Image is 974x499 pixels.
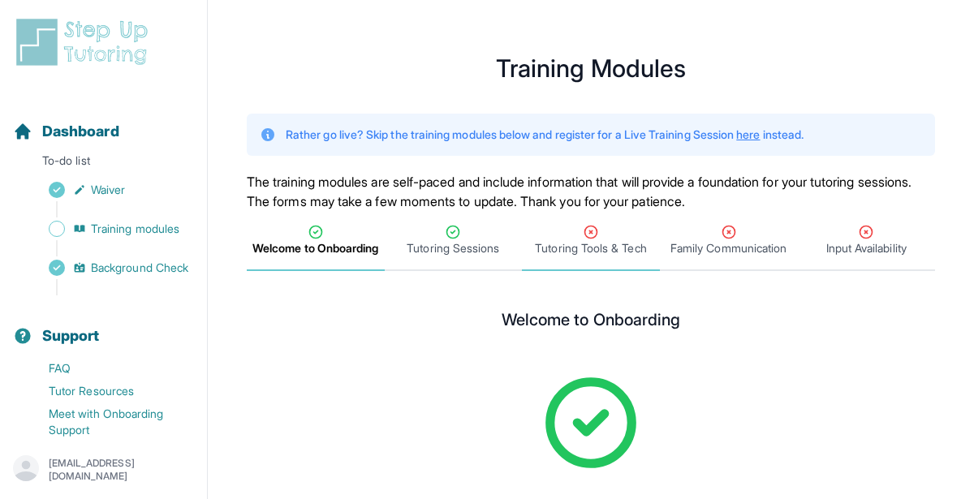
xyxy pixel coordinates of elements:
[13,441,207,464] a: Contact Onboarding Support
[13,217,207,240] a: Training modules
[535,240,646,256] span: Tutoring Tools & Tech
[13,16,157,68] img: logo
[13,256,207,279] a: Background Check
[13,179,207,201] a: Waiver
[247,211,935,271] nav: Tabs
[286,127,804,143] p: Rather go live? Skip the training modules below and register for a Live Training Session instead.
[6,153,200,175] p: To-do list
[407,240,499,256] span: Tutoring Sessions
[42,120,119,143] span: Dashboard
[13,402,207,441] a: Meet with Onboarding Support
[13,455,194,484] button: [EMAIL_ADDRESS][DOMAIN_NAME]
[502,310,680,336] h2: Welcome to Onboarding
[6,299,200,354] button: Support
[670,240,787,256] span: Family Communication
[247,172,935,211] p: The training modules are self-paced and include information that will provide a foundation for yo...
[13,120,119,143] a: Dashboard
[91,260,188,276] span: Background Check
[13,380,207,402] a: Tutor Resources
[42,325,100,347] span: Support
[91,221,179,237] span: Training modules
[736,127,760,141] a: here
[91,182,125,198] span: Waiver
[247,58,935,78] h1: Training Modules
[826,240,907,256] span: Input Availability
[6,94,200,149] button: Dashboard
[13,357,207,380] a: FAQ
[49,457,194,483] p: [EMAIL_ADDRESS][DOMAIN_NAME]
[252,240,378,256] span: Welcome to Onboarding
